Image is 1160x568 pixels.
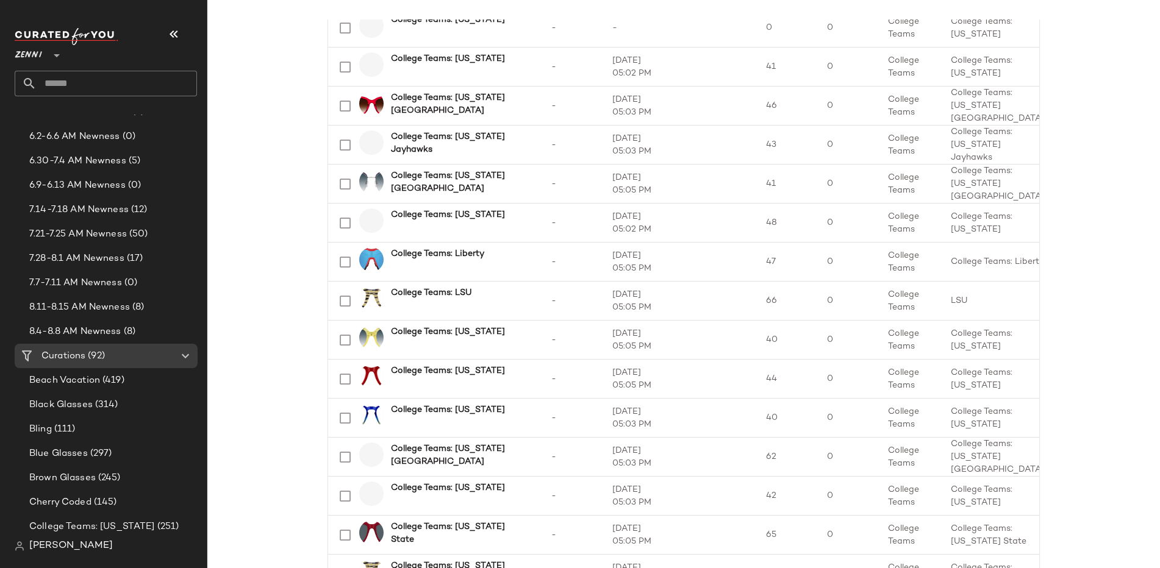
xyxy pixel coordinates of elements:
[941,243,1054,282] td: College Teams: Liberty
[756,243,817,282] td: 47
[603,477,664,516] td: [DATE] 05:03 PM
[817,516,878,555] td: 0
[817,126,878,165] td: 0
[391,91,527,117] b: College Teams: [US_STATE][GEOGRAPHIC_DATA]
[155,520,179,534] span: (251)
[756,48,817,87] td: 41
[130,300,144,314] span: (8)
[126,179,141,193] span: (0)
[878,165,941,204] td: College Teams
[878,243,941,282] td: College Teams
[542,48,603,87] td: -
[878,516,941,555] td: College Teams
[542,243,603,282] td: -
[878,438,941,477] td: College Teams
[29,154,126,168] span: 6.30-7.4 AM Newness
[817,321,878,360] td: 0
[603,321,664,360] td: [DATE] 05:05 PM
[391,208,505,221] b: College Teams: [US_STATE]
[878,87,941,126] td: College Teams
[29,374,100,388] span: Beach Vacation
[29,495,91,509] span: Cherry Coded
[817,87,878,126] td: 0
[542,321,603,360] td: -
[29,398,93,412] span: Black Glasses
[29,252,124,266] span: 7.28-8.1 AM Newness
[542,438,603,477] td: -
[359,169,384,194] img: 1129817-sunglasses-front-view.jpg
[941,126,1054,165] td: College Teams: [US_STATE] Jayhawks
[603,438,664,477] td: [DATE] 05:03 PM
[756,516,817,555] td: 65
[85,349,105,363] span: (92)
[29,447,88,461] span: Blue Glasses
[817,477,878,516] td: 0
[29,520,155,534] span: College Teams: [US_STATE]
[603,399,664,438] td: [DATE] 05:03 PM
[542,360,603,399] td: -
[941,165,1054,204] td: College Teams: [US_STATE][GEOGRAPHIC_DATA]
[941,48,1054,87] td: College Teams: [US_STATE]
[756,282,817,321] td: 66
[542,9,603,48] td: -
[603,87,664,126] td: [DATE] 05:03 PM
[391,520,527,546] b: College Teams: [US_STATE] State
[93,398,118,412] span: (314)
[122,276,137,290] span: (0)
[52,422,76,436] span: (111)
[941,9,1054,48] td: College Teams: [US_STATE]
[941,477,1054,516] td: College Teams: [US_STATE]
[96,471,121,485] span: (245)
[391,364,505,377] b: College Teams: [US_STATE]
[603,516,664,555] td: [DATE] 05:05 PM
[878,48,941,87] td: College Teams
[603,165,664,204] td: [DATE] 05:05 PM
[756,165,817,204] td: 41
[542,477,603,516] td: -
[817,48,878,87] td: 0
[878,9,941,48] td: College Teams
[756,360,817,399] td: 44
[756,204,817,243] td: 48
[359,520,384,545] img: 1119218-sunglasses-front-view.jpg
[756,321,817,360] td: 40
[817,243,878,282] td: 0
[817,282,878,321] td: 0
[391,13,505,26] b: College Teams: [US_STATE]
[15,28,118,45] img: cfy_white_logo.C9jOOHJF.svg
[91,495,117,509] span: (145)
[542,516,603,555] td: -
[756,9,817,48] td: 0
[817,204,878,243] td: 0
[817,9,878,48] td: 0
[878,282,941,321] td: College Teams
[603,204,664,243] td: [DATE] 05:02 PM
[878,126,941,165] td: College Teams
[941,360,1054,399] td: College Teams: [US_STATE]
[100,374,124,388] span: (419)
[603,282,664,321] td: [DATE] 05:05 PM
[127,227,148,241] span: (50)
[391,442,527,468] b: College Teams: [US_STATE][GEOGRAPHIC_DATA]
[542,87,603,126] td: -
[941,438,1054,477] td: College Teams: [US_STATE][GEOGRAPHIC_DATA]
[41,349,85,363] span: Curations
[391,481,505,494] b: College Teams: [US_STATE]
[391,247,484,260] b: College Teams: Liberty
[29,471,96,485] span: Brown Glasses
[391,325,505,338] b: College Teams: [US_STATE]
[29,203,129,217] span: 7.14-7.18 AM Newness
[817,360,878,399] td: 0
[29,539,113,553] span: [PERSON_NAME]
[391,130,527,156] b: College Teams: [US_STATE] Jayhawks
[603,9,664,48] td: -
[542,282,603,321] td: -
[603,126,664,165] td: [DATE] 05:03 PM
[542,399,603,438] td: -
[756,438,817,477] td: 62
[359,91,384,116] img: 1151118-sunglasses-front-view.jpg
[88,447,112,461] span: (297)
[603,48,664,87] td: [DATE] 05:02 PM
[817,399,878,438] td: 0
[941,516,1054,555] td: College Teams: [US_STATE] State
